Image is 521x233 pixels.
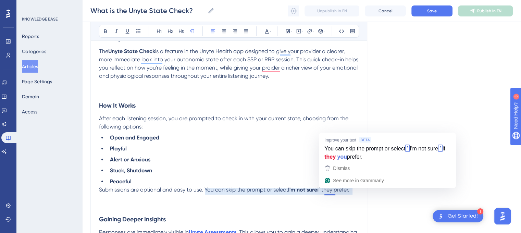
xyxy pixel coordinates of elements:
button: Domain [22,90,39,103]
button: Reports [22,30,39,42]
div: Open Get Started! checklist, remaining modules: 1 [433,210,483,222]
span: Save [427,8,437,14]
span: Cancel [379,8,393,14]
span: Unpublish in EN [317,8,347,14]
button: Save [411,5,452,16]
div: 3 [48,3,50,9]
strong: Stuck, Shutdown [110,167,152,174]
img: launcher-image-alternative-text [437,212,445,220]
span: Need Help? [16,2,43,10]
button: Articles [22,60,38,73]
span: Publish in EN [477,8,501,14]
strong: Open and Engaged [110,134,159,141]
span: if they prefer. [317,186,349,193]
button: Page Settings [22,75,52,88]
strong: I'm not sure [288,186,317,193]
button: Access [22,106,37,118]
button: Publish in EN [458,5,513,16]
button: Categories [22,45,46,58]
strong: Alert or Anxious [110,156,150,163]
span: Submissions are optional and easy to use. You can skip the prompt or select [99,186,288,193]
div: Get Started! [448,212,478,220]
strong: Playful [110,145,127,152]
button: Unpublish in EN [305,5,359,16]
iframe: UserGuiding AI Assistant Launcher [492,206,513,226]
input: Article Name [90,6,205,15]
strong: Gaining Deeper Insights [99,216,166,223]
div: 1 [477,208,483,214]
strong: Peaceful [110,178,132,185]
button: Cancel [365,5,406,16]
div: KNOWLEDGE BASE [22,16,58,22]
